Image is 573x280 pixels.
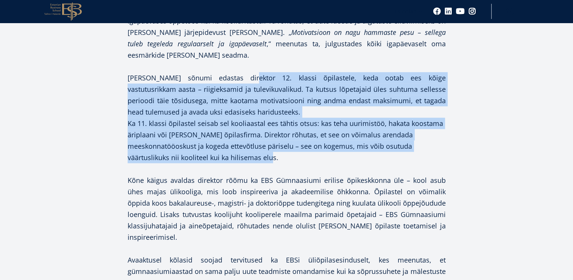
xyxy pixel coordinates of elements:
[433,8,441,15] a: Facebook
[456,8,465,15] a: Youtube
[468,8,476,15] a: Instagram
[128,4,446,61] p: [PERSON_NAME] jätkates kutsus direktor õpilasi üles kasutama loovust ja ettevõtlikkust nii igapäe...
[128,175,446,243] p: Kõne käigus avaldas direktor rõõmu ka EBS Gümnaasiumi erilise õpikeskkonna üle – kool asub ühes m...
[128,118,446,175] p: Ka 11. klassi õpilastel seisab sel kooliaastal ees tähtis otsus: kas teha uurimistöö, hakata koos...
[445,8,452,15] a: Linkedin
[128,28,446,48] em: Motivatsioon on nagu hammaste pesu – sellega tuleb tegeleda regulaarselt ja igapäevaselt
[128,72,446,118] p: [PERSON_NAME] sõnumi edastas direktor 12. klassi õpilastele, keda ootab ees kõige vastutusrikkam ...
